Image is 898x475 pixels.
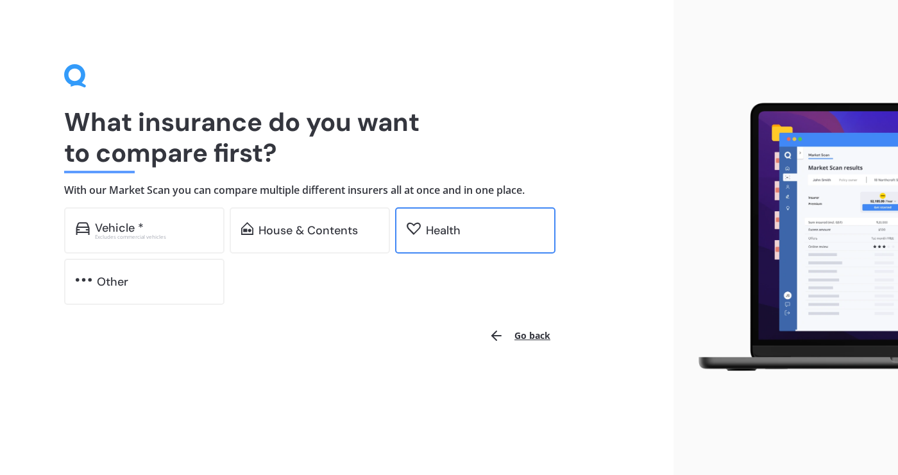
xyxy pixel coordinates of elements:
[76,222,90,235] img: car.f15378c7a67c060ca3f3.svg
[97,275,128,288] div: Other
[241,222,253,235] img: home-and-contents.b802091223b8502ef2dd.svg
[95,221,144,234] div: Vehicle *
[64,184,609,197] h4: With our Market Scan you can compare multiple different insurers all at once and in one place.
[95,234,213,239] div: Excludes commercial vehicles
[76,273,92,286] img: other.81dba5aafe580aa69f38.svg
[258,224,358,237] div: House & Contents
[426,224,461,237] div: Health
[64,107,609,168] h1: What insurance do you want to compare first?
[481,320,558,351] button: Go back
[684,97,898,378] img: laptop.webp
[407,222,421,235] img: health.62746f8bd298b648b488.svg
